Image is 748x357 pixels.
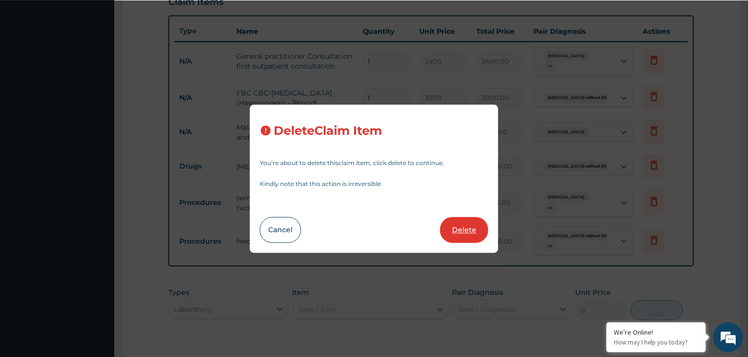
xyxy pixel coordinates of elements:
[18,50,40,75] img: d_794563401_company_1708531726252_794563401
[163,5,187,29] div: Minimize live chat window
[58,112,137,212] span: We're online!
[614,338,698,347] p: How may I help you today?
[440,217,488,243] button: Delete
[5,245,189,280] textarea: Type your message and hit 'Enter'
[614,328,698,337] div: We're Online!
[260,181,488,187] p: Kindly note that this action is irreversible
[260,160,488,166] p: You’re about to delete this claim item , click delete to continue.
[52,56,167,69] div: Chat with us now
[260,217,301,243] button: Cancel
[274,124,382,138] h3: Delete Claim Item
